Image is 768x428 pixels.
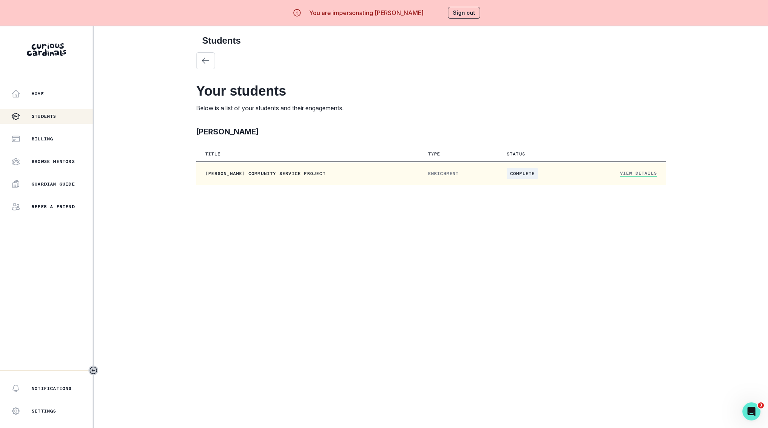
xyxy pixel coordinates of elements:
[32,113,56,119] p: Students
[742,402,760,420] iframe: Intercom live chat
[32,91,44,97] p: Home
[309,8,424,17] p: You are impersonating [PERSON_NAME]
[32,181,75,187] p: Guardian Guide
[205,171,410,177] p: [PERSON_NAME] Community Service Project
[507,168,538,179] span: complete
[32,204,75,210] p: Refer a friend
[196,104,666,113] p: Below is a list of your students and their engagements.
[196,126,259,137] p: [PERSON_NAME]
[32,408,56,414] p: Settings
[27,43,66,56] img: Curious Cardinals Logo
[205,151,221,157] p: Title
[32,136,53,142] p: Billing
[88,366,98,375] button: Toggle sidebar
[620,170,657,177] a: View Details
[428,171,489,177] p: ENRICHMENT
[428,151,440,157] p: Type
[507,151,525,157] p: Status
[196,83,666,99] h2: Your students
[32,158,75,164] p: Browse Mentors
[448,7,480,19] button: Sign out
[32,385,72,391] p: Notifications
[758,402,764,408] span: 3
[202,35,660,46] h2: Students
